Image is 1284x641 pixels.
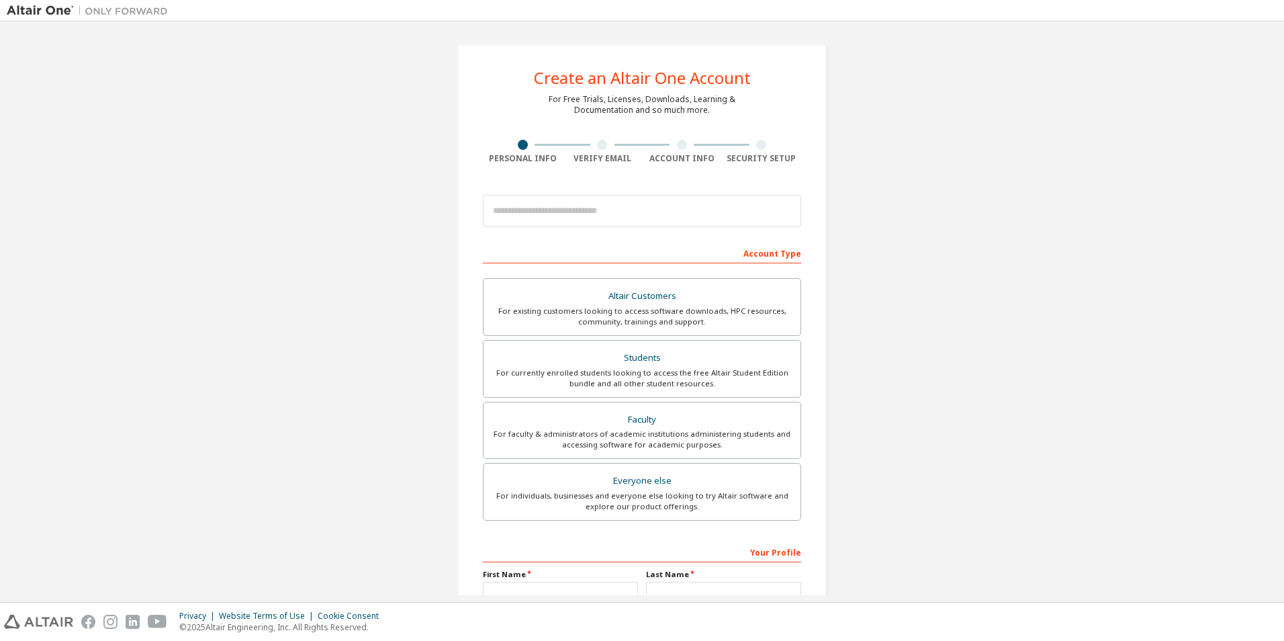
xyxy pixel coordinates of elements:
div: Faculty [492,411,792,429]
div: Altair Customers [492,287,792,306]
div: Security Setup [722,153,802,164]
div: Website Terms of Use [219,611,318,622]
div: For faculty & administrators of academic institutions administering students and accessing softwa... [492,429,792,450]
div: For individuals, businesses and everyone else looking to try Altair software and explore our prod... [492,490,792,512]
div: For currently enrolled students looking to access the free Altair Student Edition bundle and all ... [492,368,792,389]
div: Cookie Consent [318,611,387,622]
img: altair_logo.svg [4,615,73,629]
div: Students [492,349,792,368]
div: For Free Trials, Licenses, Downloads, Learning & Documentation and so much more. [549,94,735,116]
img: linkedin.svg [126,615,140,629]
div: Create an Altair One Account [534,70,751,86]
label: Last Name [646,569,801,580]
div: For existing customers looking to access software downloads, HPC resources, community, trainings ... [492,306,792,327]
div: Privacy [179,611,219,622]
div: Verify Email [563,153,643,164]
div: Your Profile [483,541,801,562]
img: facebook.svg [81,615,95,629]
img: youtube.svg [148,615,167,629]
img: instagram.svg [103,615,118,629]
div: Personal Info [483,153,563,164]
label: First Name [483,569,638,580]
p: © 2025 Altair Engineering, Inc. All Rights Reserved. [179,622,387,633]
img: Altair One [7,4,175,17]
div: Everyone else [492,472,792,490]
div: Account Type [483,242,801,263]
div: Account Info [642,153,722,164]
